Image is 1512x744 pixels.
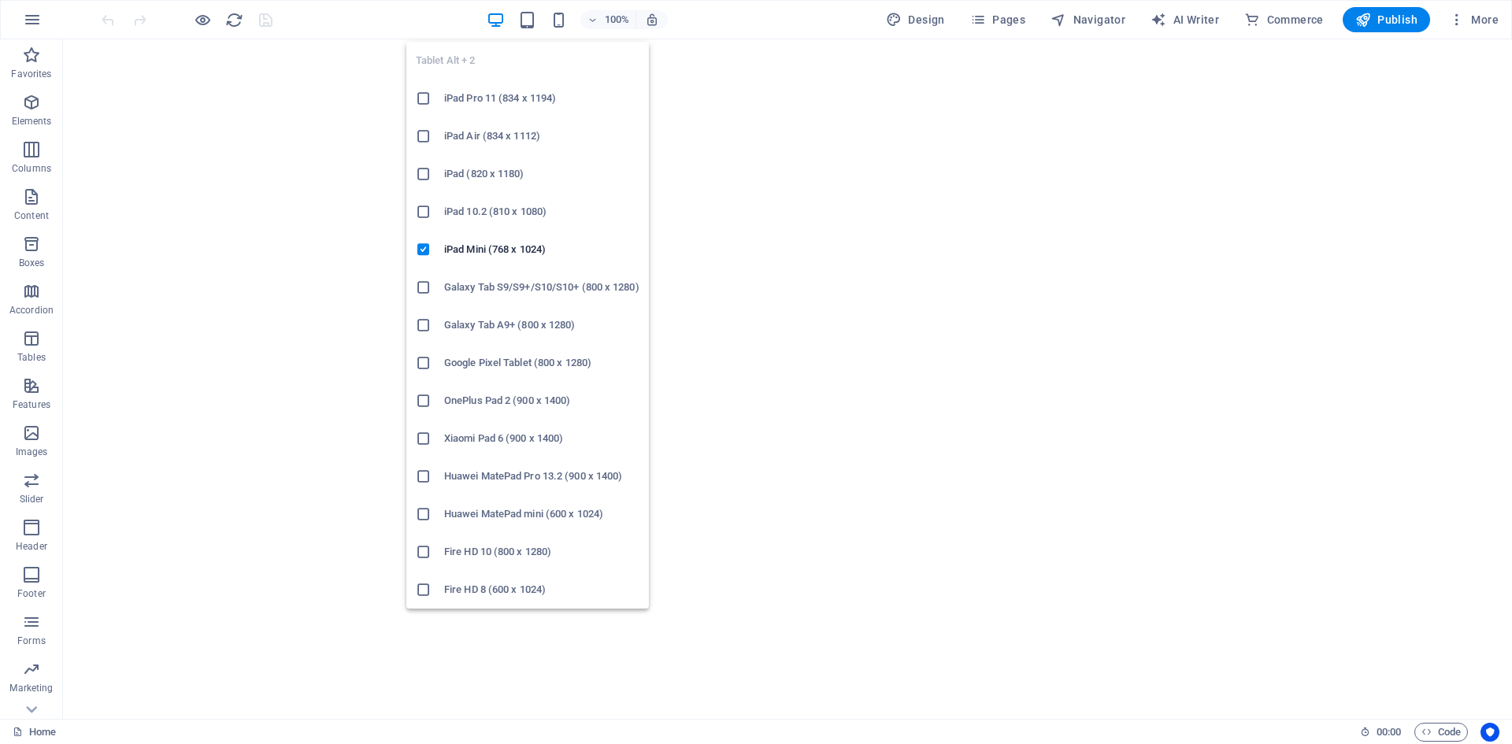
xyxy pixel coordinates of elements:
[13,398,50,411] p: Features
[20,493,44,505] p: Slider
[11,68,51,80] p: Favorites
[1388,726,1390,738] span: :
[880,7,951,32] div: Design (Ctrl+Alt+Y)
[9,304,54,316] p: Accordion
[964,7,1032,32] button: Pages
[12,162,51,175] p: Columns
[1414,723,1468,742] button: Code
[193,10,212,29] button: Click here to leave preview mode and continue editing
[14,209,49,222] p: Content
[9,682,53,694] p: Marketing
[1421,723,1461,742] span: Code
[12,115,52,128] p: Elements
[444,278,639,297] h6: Galaxy Tab S9/S9+/S10/S10+ (800 x 1280)
[444,89,639,108] h6: iPad Pro 11 (834 x 1194)
[645,13,659,27] i: On resize automatically adjust zoom level to fit chosen device.
[444,316,639,335] h6: Galaxy Tab A9+ (800 x 1280)
[444,429,639,448] h6: Xiaomi Pad 6 (900 x 1400)
[1238,7,1330,32] button: Commerce
[13,723,56,742] a: Click to cancel selection. Double-click to open Pages
[444,353,639,372] h6: Google Pixel Tablet (800 x 1280)
[886,12,945,28] span: Design
[444,127,639,146] h6: iPad Air (834 x 1112)
[1449,12,1499,28] span: More
[1144,7,1225,32] button: AI Writer
[580,10,636,29] button: 100%
[1355,12,1417,28] span: Publish
[1343,7,1430,32] button: Publish
[225,11,243,29] i: Reload page
[1151,12,1219,28] span: AI Writer
[17,587,46,600] p: Footer
[1443,7,1505,32] button: More
[1377,723,1401,742] span: 00 00
[604,10,629,29] h6: 100%
[19,257,45,269] p: Boxes
[444,467,639,486] h6: Huawei MatePad Pro 13.2 (900 x 1400)
[16,446,48,458] p: Images
[224,10,243,29] button: reload
[880,7,951,32] button: Design
[1051,12,1125,28] span: Navigator
[17,351,46,364] p: Tables
[444,542,639,561] h6: Fire HD 10 (800 x 1280)
[1480,723,1499,742] button: Usercentrics
[444,202,639,221] h6: iPad 10.2 (810 x 1080)
[17,635,46,647] p: Forms
[970,12,1025,28] span: Pages
[16,540,47,553] p: Header
[444,505,639,524] h6: Huawei MatePad mini (600 x 1024)
[444,391,639,410] h6: OnePlus Pad 2 (900 x 1400)
[1044,7,1132,32] button: Navigator
[1244,12,1324,28] span: Commerce
[444,240,639,259] h6: iPad Mini (768 x 1024)
[444,580,639,599] h6: Fire HD 8 (600 x 1024)
[444,165,639,183] h6: iPad (820 x 1180)
[1360,723,1402,742] h6: Session time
